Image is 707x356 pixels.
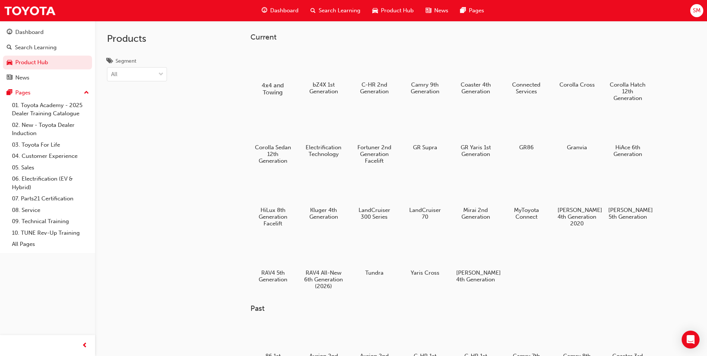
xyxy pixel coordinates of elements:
[304,81,343,95] h5: bZ4X 1st Generation
[403,47,447,97] a: Camry 9th Generation
[355,207,394,220] h5: LandCruiser 300 Series
[253,207,293,227] h5: HiLux 8th Generation Facelift
[3,86,92,100] button: Pages
[558,144,597,151] h5: Granvia
[250,33,674,41] h3: Current
[558,81,597,88] h5: Corolla Cross
[9,193,92,204] a: 07. Parts21 Certification
[270,6,299,15] span: Dashboard
[9,227,92,239] a: 10. TUNE Rev-Up Training
[301,110,346,160] a: Electrification Technology
[15,28,44,37] div: Dashboard
[3,56,92,69] a: Product Hub
[405,81,445,95] h5: Camry 9th Generation
[310,6,316,15] span: search-icon
[403,173,447,223] a: LandCruiser 70
[111,70,117,79] div: All
[4,2,56,19] img: Trak
[107,33,167,45] h2: Products
[453,235,498,285] a: [PERSON_NAME] 4th Generation
[7,44,12,51] span: search-icon
[116,57,136,65] div: Segment
[250,173,295,229] a: HiLux 8th Generation Facelift
[453,110,498,160] a: GR Yaris 1st Generation
[352,110,397,167] a: Fortuner 2nd Generation Facelift
[319,6,360,15] span: Search Learning
[507,144,546,151] h5: GR86
[555,47,599,91] a: Corolla Cross
[304,269,343,290] h5: RAV4 All-New 6th Generation (2026)
[504,47,549,97] a: Connected Services
[381,6,414,15] span: Product Hub
[250,47,295,97] a: 4x4 and Towing
[420,3,454,18] a: news-iconNews
[9,100,92,119] a: 01. Toyota Academy - 2025 Dealer Training Catalogue
[693,6,701,15] span: SM
[107,58,113,65] span: tags-icon
[403,110,447,153] a: GR Supra
[256,3,304,18] a: guage-iconDashboard
[453,173,498,223] a: Mirai 2nd Generation
[253,144,293,164] h5: Corolla Sedan 12th Generation
[15,88,31,97] div: Pages
[252,82,294,96] h5: 4x4 and Towing
[250,304,674,313] h3: Past
[690,4,703,17] button: SM
[605,173,650,223] a: [PERSON_NAME] 5th Generation
[456,144,495,157] h5: GR Yaris 1st Generation
[555,110,599,153] a: Granvia
[456,207,495,220] h5: Mirai 2nd Generation
[682,331,700,349] div: Open Intercom Messenger
[253,269,293,283] h5: RAV4 5th Generation
[608,207,647,220] h5: [PERSON_NAME] 5th Generation
[403,235,447,279] a: Yaris Cross
[304,207,343,220] h5: Kluger 4th Generation
[469,6,484,15] span: Pages
[366,3,420,18] a: car-iconProduct Hub
[352,47,397,97] a: C-HR 2nd Generation
[9,216,92,227] a: 09. Technical Training
[15,74,29,82] div: News
[7,75,12,81] span: news-icon
[250,110,295,167] a: Corolla Sedan 12th Generation
[405,144,445,151] h5: GR Supra
[426,6,431,15] span: news-icon
[456,269,495,283] h5: [PERSON_NAME] 4th Generation
[405,269,445,276] h5: Yaris Cross
[558,207,597,227] h5: [PERSON_NAME] 4th Generation 2020
[9,150,92,162] a: 04. Customer Experience
[9,119,92,139] a: 02. New - Toyota Dealer Induction
[507,207,546,220] h5: MyToyota Connect
[9,173,92,193] a: 06. Electrification (EV & Hybrid)
[555,173,599,229] a: [PERSON_NAME] 4th Generation 2020
[84,88,89,98] span: up-icon
[507,81,546,95] h5: Connected Services
[3,71,92,85] a: News
[3,25,92,39] a: Dashboard
[504,173,549,223] a: MyToyota Connect
[355,81,394,95] h5: C-HR 2nd Generation
[158,70,164,79] span: down-icon
[504,110,549,153] a: GR86
[9,238,92,250] a: All Pages
[3,24,92,86] button: DashboardSearch LearningProduct HubNews
[301,235,346,292] a: RAV4 All-New 6th Generation (2026)
[605,47,650,104] a: Corolla Hatch 12th Generation
[605,110,650,160] a: HiAce 6th Generation
[355,144,394,164] h5: Fortuner 2nd Generation Facelift
[352,173,397,223] a: LandCruiser 300 Series
[355,269,394,276] h5: Tundra
[9,204,92,216] a: 08. Service
[304,144,343,157] h5: Electrification Technology
[7,90,12,96] span: pages-icon
[434,6,448,15] span: News
[460,6,466,15] span: pages-icon
[608,81,647,102] h5: Corolla Hatch 12th Generation
[454,3,490,18] a: pages-iconPages
[250,235,295,285] a: RAV4 5th Generation
[352,235,397,279] a: Tundra
[262,6,267,15] span: guage-icon
[7,29,12,36] span: guage-icon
